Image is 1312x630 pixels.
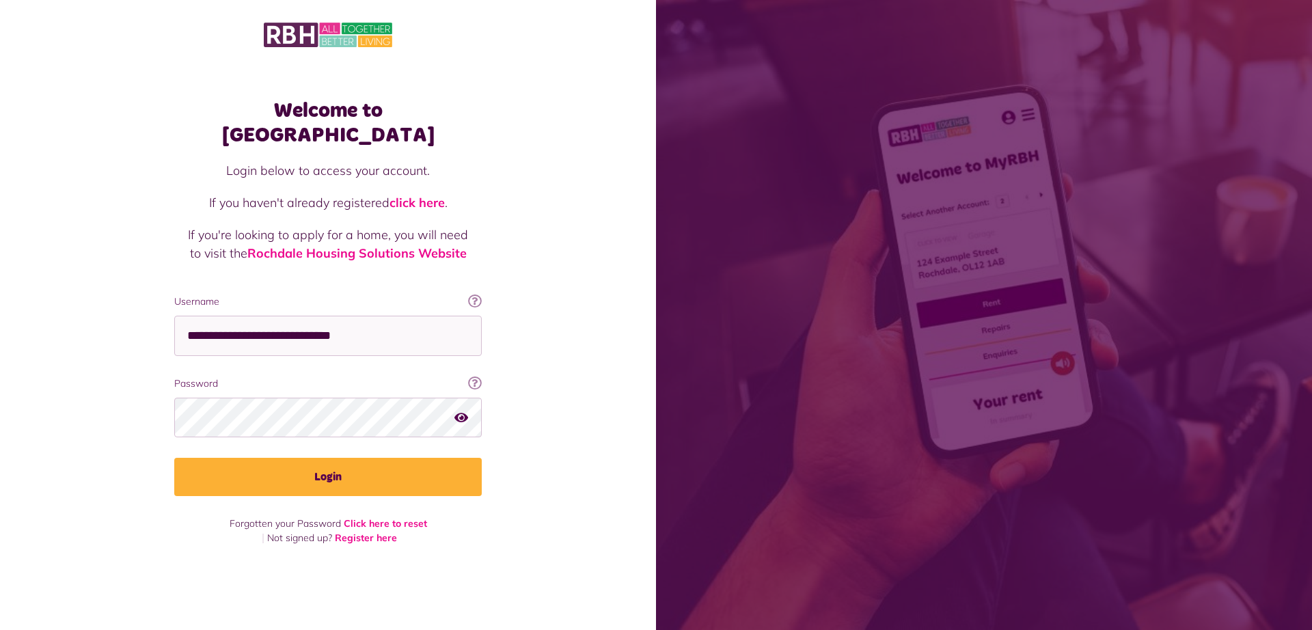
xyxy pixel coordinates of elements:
a: Rochdale Housing Solutions Website [247,245,467,261]
p: If you haven't already registered . [188,193,468,212]
a: click here [389,195,445,210]
img: MyRBH [264,20,392,49]
p: If you're looking to apply for a home, you will need to visit the [188,225,468,262]
a: Click here to reset [344,517,427,530]
button: Login [174,458,482,496]
h1: Welcome to [GEOGRAPHIC_DATA] [174,98,482,148]
span: Forgotten your Password [230,517,341,530]
label: Password [174,376,482,391]
span: Not signed up? [267,532,332,544]
p: Login below to access your account. [188,161,468,180]
a: Register here [335,532,397,544]
label: Username [174,295,482,309]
